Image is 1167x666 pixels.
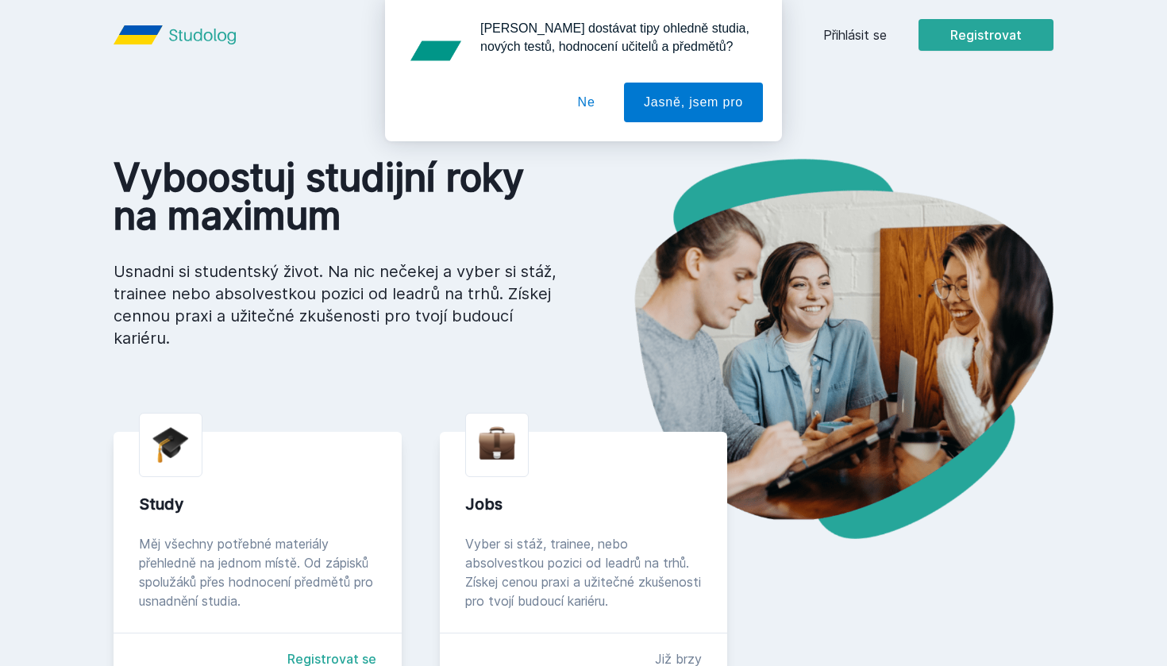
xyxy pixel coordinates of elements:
[139,493,376,515] div: Study
[624,83,763,122] button: Jasně, jsem pro
[114,260,558,349] p: Usnadni si studentský život. Na nic nečekej a vyber si stáž, trainee nebo absolvestkou pozici od ...
[479,423,515,464] img: briefcase.png
[583,159,1053,539] img: hero.png
[404,19,468,83] img: notification icon
[465,534,703,610] div: Vyber si stáž, trainee, nebo absolvestkou pozici od leadrů na trhů. Získej cenou praxi a užitečné...
[468,19,763,56] div: [PERSON_NAME] dostávat tipy ohledně studia, nových testů, hodnocení učitelů a předmětů?
[114,159,558,235] h1: Vyboostuj studijní roky na maximum
[139,534,376,610] div: Měj všechny potřebné materiály přehledně na jednom místě. Od zápisků spolužáků přes hodnocení pře...
[465,493,703,515] div: Jobs
[558,83,615,122] button: Ne
[152,426,189,464] img: graduation-cap.png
